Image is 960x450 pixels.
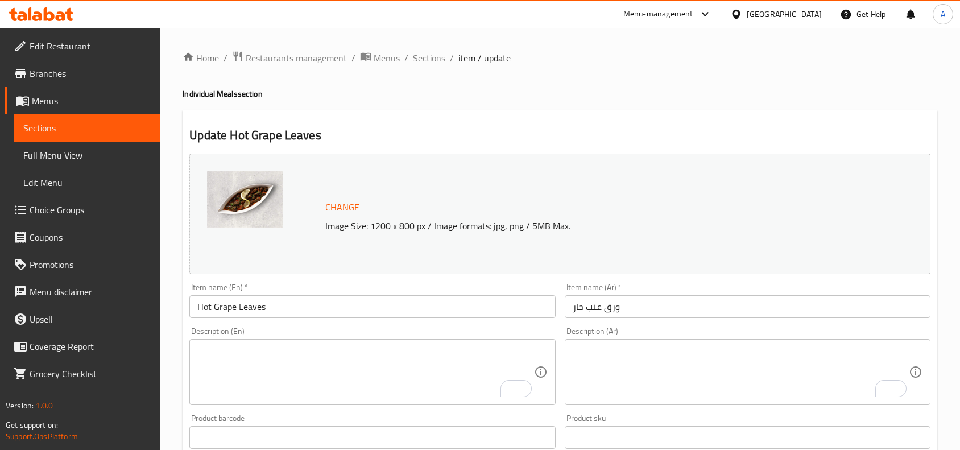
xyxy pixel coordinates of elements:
textarea: To enrich screen reader interactions, please activate Accessibility in Grammarly extension settings [573,345,909,399]
li: / [351,51,355,65]
p: Image Size: 1200 x 800 px / Image formats: jpg, png / 5MB Max. [321,219,850,233]
h2: Update Hot Grape Leaves [189,127,930,144]
span: Version: [6,398,34,413]
input: Enter name En [189,295,555,318]
span: Edit Restaurant [30,39,151,53]
span: Edit Menu [23,176,151,189]
a: Full Menu View [14,142,160,169]
li: / [404,51,408,65]
a: Sections [14,114,160,142]
span: Menus [32,94,151,108]
a: Edit Menu [14,169,160,196]
a: Menu disclaimer [5,278,160,305]
span: Coupons [30,230,151,244]
span: Menu disclaimer [30,285,151,299]
a: Coverage Report [5,333,160,360]
span: Menus [374,51,400,65]
span: Promotions [30,258,151,271]
span: A [941,8,945,20]
span: Restaurants management [246,51,347,65]
span: Change [325,199,359,216]
input: Please enter product barcode [189,426,555,449]
span: Coverage Report [30,340,151,353]
span: Sections [23,121,151,135]
input: Enter name Ar [565,295,930,318]
a: Restaurants management [232,51,347,65]
a: Promotions [5,251,160,278]
a: Edit Restaurant [5,32,160,60]
a: Menus [5,87,160,114]
a: Coupons [5,224,160,251]
a: Grocery Checklist [5,360,160,387]
span: item / update [458,51,511,65]
a: Branches [5,60,160,87]
div: [GEOGRAPHIC_DATA] [747,8,822,20]
h4: Individual Meals section [183,88,937,100]
a: Support.OpsPlatform [6,429,78,444]
a: Sections [413,51,445,65]
a: Upsell [5,305,160,333]
nav: breadcrumb [183,51,937,65]
span: Choice Groups [30,203,151,217]
a: Choice Groups [5,196,160,224]
span: Get support on: [6,418,58,432]
img: mmw_638923667210554073 [207,171,283,228]
span: Grocery Checklist [30,367,151,381]
span: Full Menu View [23,148,151,162]
li: / [450,51,454,65]
textarea: To enrich screen reader interactions, please activate Accessibility in Grammarly extension settings [197,345,533,399]
span: Upsell [30,312,151,326]
span: 1.0.0 [35,398,53,413]
a: Home [183,51,219,65]
li: / [224,51,227,65]
div: Menu-management [623,7,693,21]
a: Menus [360,51,400,65]
button: Change [321,196,364,219]
input: Please enter product sku [565,426,930,449]
span: Branches [30,67,151,80]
